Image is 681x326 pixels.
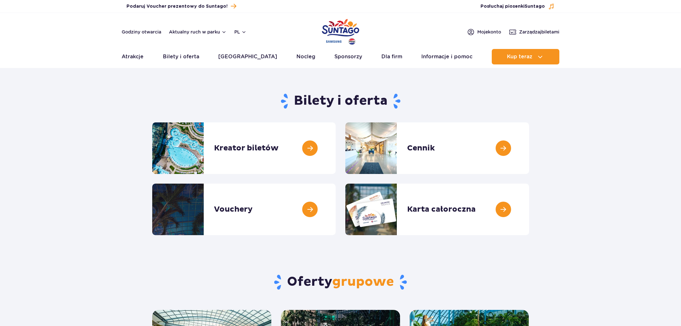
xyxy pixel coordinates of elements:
a: Podaruj Voucher prezentowy do Suntago! [126,2,236,11]
a: Nocleg [296,49,315,64]
h1: Bilety i oferta [152,93,529,110]
button: pl [234,29,247,35]
button: Aktualny ruch w parku [169,29,227,34]
span: Podaruj Voucher prezentowy do Suntago! [126,3,228,10]
a: Godziny otwarcia [122,29,161,35]
span: Zarządzaj biletami [519,29,559,35]
a: Bilety i oferta [163,49,199,64]
a: Mojekonto [467,28,501,36]
a: Sponsorzy [334,49,362,64]
a: Zarządzajbiletami [509,28,559,36]
a: Park of Poland [322,16,359,46]
a: Dla firm [381,49,402,64]
span: Posłuchaj piosenki [480,3,545,10]
span: Kup teraz [507,54,532,60]
span: Moje konto [477,29,501,35]
h2: Oferty [152,274,529,291]
button: Posłuchaj piosenkiSuntago [480,3,555,10]
span: Suntago [525,4,545,9]
span: grupowe [332,274,394,290]
a: Atrakcje [122,49,144,64]
a: Informacje i pomoc [421,49,472,64]
button: Kup teraz [492,49,559,64]
a: [GEOGRAPHIC_DATA] [218,49,277,64]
